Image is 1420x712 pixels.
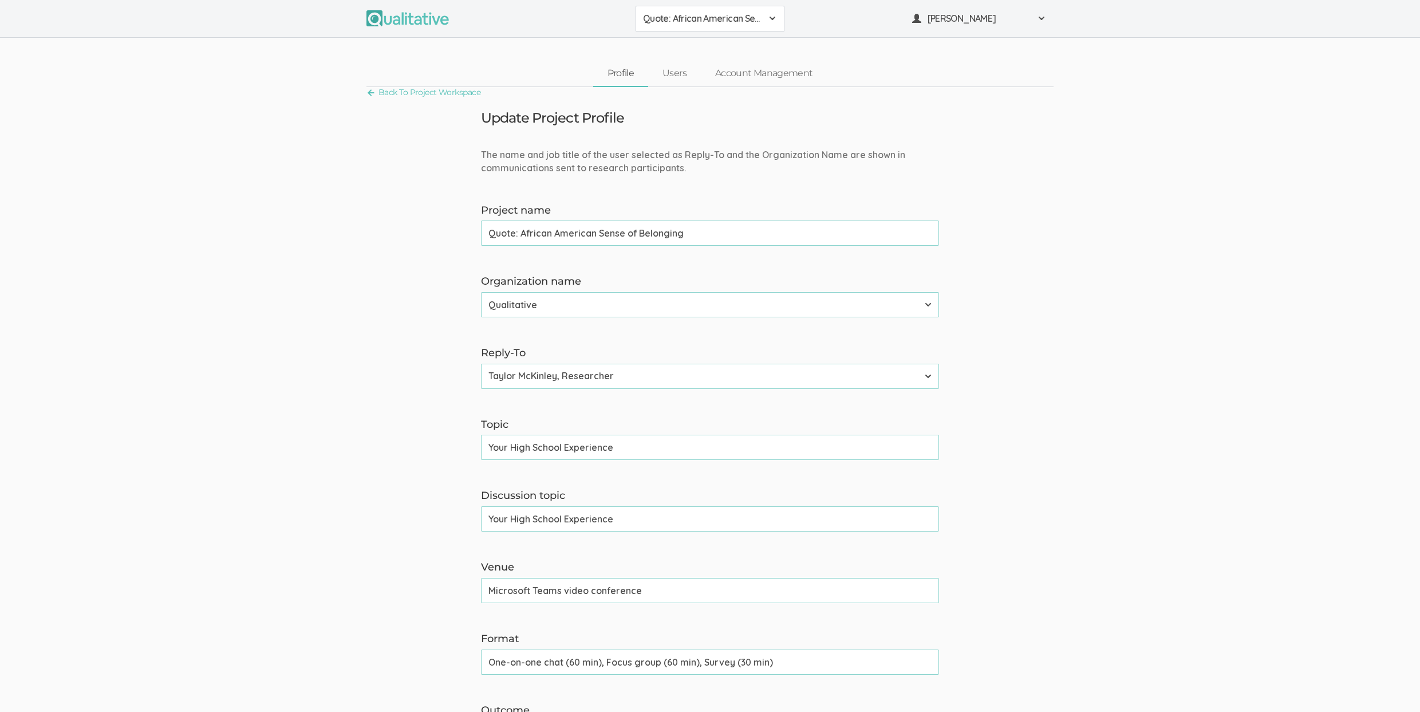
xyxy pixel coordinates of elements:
[636,6,784,32] button: Quote: African American Sense of Belonging
[366,85,480,100] a: Back To Project Workspace
[481,489,939,503] label: Discussion topic
[905,6,1054,32] button: [PERSON_NAME]
[481,203,939,218] label: Project name
[643,12,762,25] span: Quote: African American Sense of Belonging
[593,61,649,86] a: Profile
[1363,657,1420,712] iframe: Chat Widget
[928,12,1031,25] span: [PERSON_NAME]
[481,632,939,647] label: Format
[648,61,701,86] a: Users
[481,346,939,361] label: Reply-To
[366,10,449,26] img: Qualitative
[481,418,939,432] label: Topic
[481,274,939,289] label: Organization name
[481,111,624,125] h3: Update Project Profile
[701,61,827,86] a: Account Management
[481,560,939,575] label: Venue
[472,148,948,175] div: The name and job title of the user selected as Reply-To and the Organization Name are shown in co...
